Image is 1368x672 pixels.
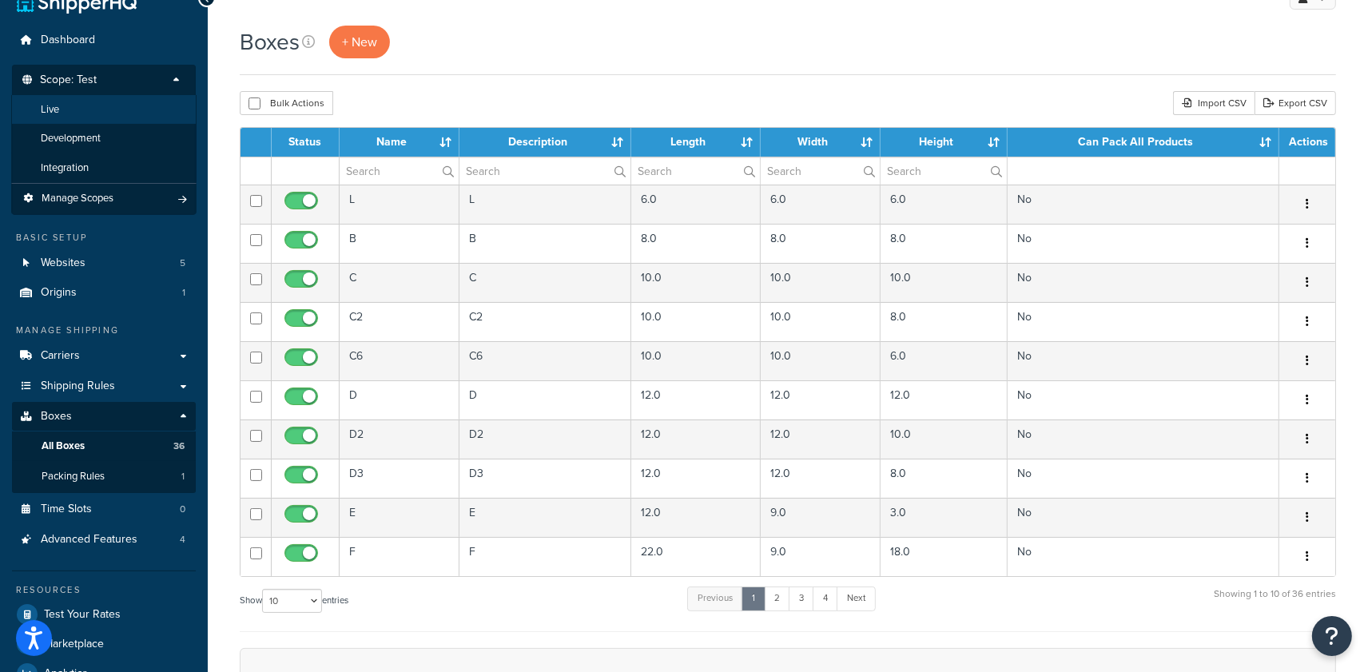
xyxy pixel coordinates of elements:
[42,439,85,453] span: All Boxes
[41,34,95,47] span: Dashboard
[631,128,761,157] th: Length : activate to sort column ascending
[12,249,196,278] li: Websites
[12,26,196,55] li: Dashboard
[340,128,459,157] th: Name : activate to sort column ascending
[459,185,631,224] td: L
[761,185,881,224] td: 6.0
[12,525,196,555] li: Advanced Features
[761,380,881,420] td: 12.0
[12,402,196,431] a: Boxes
[340,185,459,224] td: L
[687,587,743,610] a: Previous
[764,587,790,610] a: 2
[881,420,1008,459] td: 10.0
[1173,91,1255,115] div: Import CSV
[11,153,197,183] li: Integration
[459,157,630,185] input: Search
[813,587,838,610] a: 4
[340,263,459,302] td: C
[12,402,196,493] li: Boxes
[459,380,631,420] td: D
[173,439,185,453] span: 36
[12,525,196,555] a: Advanced Features 4
[881,537,1008,576] td: 18.0
[181,470,185,483] span: 1
[12,231,196,245] div: Basic Setup
[12,495,196,524] li: Time Slots
[459,420,631,459] td: D2
[340,380,459,420] td: D
[881,498,1008,537] td: 3.0
[881,128,1008,157] th: Height : activate to sort column ascending
[459,128,631,157] th: Description : activate to sort column ascending
[761,498,881,537] td: 9.0
[459,537,631,576] td: F
[761,459,881,498] td: 12.0
[631,459,761,498] td: 12.0
[1008,185,1279,224] td: No
[761,263,881,302] td: 10.0
[881,302,1008,341] td: 8.0
[631,224,761,263] td: 8.0
[837,587,876,610] a: Next
[12,495,196,524] a: Time Slots 0
[41,161,89,175] span: Integration
[272,128,340,157] th: Status
[180,503,185,516] span: 0
[1008,224,1279,263] td: No
[1008,498,1279,537] td: No
[44,608,121,622] span: Test Your Rates
[11,95,197,125] li: Live
[12,462,196,491] a: Packing Rules 1
[459,498,631,537] td: E
[881,341,1008,380] td: 6.0
[240,26,300,58] h1: Boxes
[631,537,761,576] td: 22.0
[340,224,459,263] td: B
[459,459,631,498] td: D3
[12,431,196,461] a: All Boxes 36
[631,380,761,420] td: 12.0
[20,192,188,205] a: Manage Scopes
[631,420,761,459] td: 12.0
[12,341,196,371] a: Carriers
[340,157,459,185] input: Search
[1008,380,1279,420] td: No
[1008,459,1279,498] td: No
[329,26,390,58] a: + New
[1008,128,1279,157] th: Can Pack All Products : activate to sort column ascending
[340,420,459,459] td: D2
[881,263,1008,302] td: 10.0
[340,302,459,341] td: C2
[240,589,348,613] label: Show entries
[44,638,104,651] span: Marketplace
[881,224,1008,263] td: 8.0
[761,224,881,263] td: 8.0
[41,349,80,363] span: Carriers
[459,341,631,380] td: C6
[1008,537,1279,576] td: No
[12,630,196,658] a: Marketplace
[459,302,631,341] td: C2
[1279,128,1335,157] th: Actions
[1008,420,1279,459] td: No
[342,33,377,51] span: + New
[12,278,196,308] a: Origins 1
[41,380,115,393] span: Shipping Rules
[881,157,1007,185] input: Search
[631,302,761,341] td: 10.0
[761,420,881,459] td: 12.0
[12,372,196,401] a: Shipping Rules
[742,587,766,610] a: 1
[12,583,196,597] div: Resources
[459,224,631,263] td: B
[42,192,113,205] span: Manage Scopes
[1312,616,1352,656] button: Open Resource Center
[340,498,459,537] td: E
[1255,91,1336,115] a: Export CSV
[42,470,105,483] span: Packing Rules
[881,380,1008,420] td: 12.0
[761,128,881,157] th: Width : activate to sort column ascending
